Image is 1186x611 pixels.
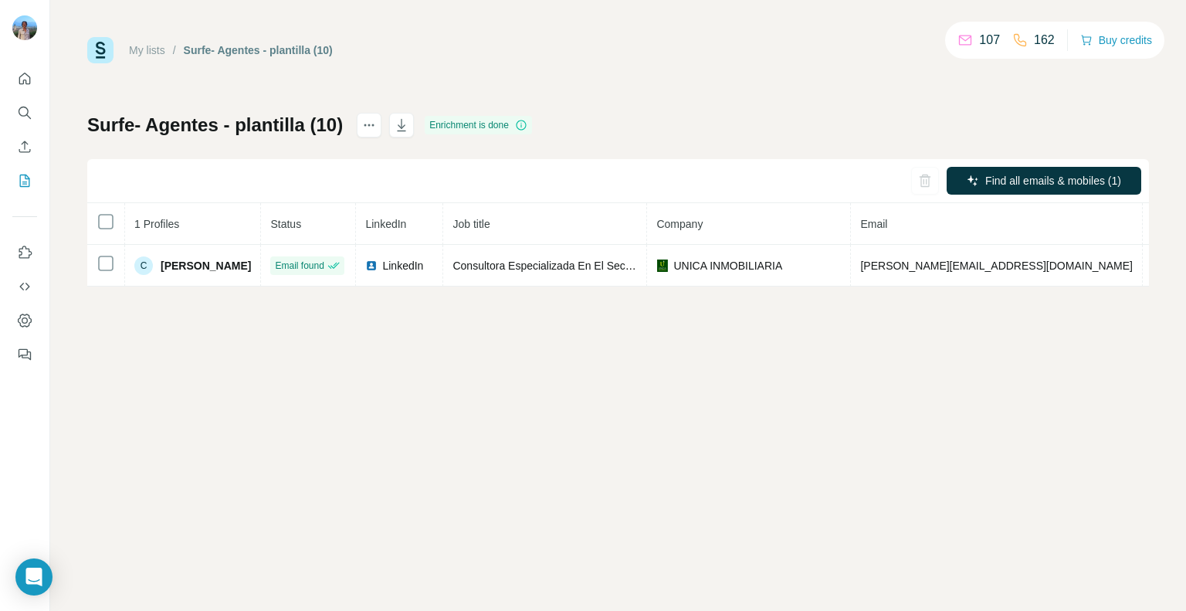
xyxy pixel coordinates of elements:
[947,167,1141,195] button: Find all emails & mobiles (1)
[12,65,37,93] button: Quick start
[134,218,179,230] span: 1 Profiles
[15,558,53,596] div: Open Intercom Messenger
[452,218,490,230] span: Job title
[365,218,406,230] span: LinkedIn
[161,258,251,273] span: [PERSON_NAME]
[12,15,37,40] img: Avatar
[1080,29,1152,51] button: Buy credits
[12,341,37,368] button: Feedback
[860,260,1132,272] span: [PERSON_NAME][EMAIL_ADDRESS][DOMAIN_NAME]
[12,99,37,127] button: Search
[1034,31,1055,49] p: 162
[173,42,176,58] li: /
[673,258,782,273] span: UNICA INMOBILIARIA
[656,218,703,230] span: Company
[425,116,532,134] div: Enrichment is done
[87,113,343,137] h1: Surfe- Agentes - plantilla (10)
[979,31,1000,49] p: 107
[357,113,381,137] button: actions
[382,258,423,273] span: LinkedIn
[656,260,669,272] img: company-logo
[860,218,887,230] span: Email
[12,239,37,266] button: Use Surfe on LinkedIn
[365,260,378,272] img: LinkedIn logo
[12,133,37,161] button: Enrich CSV
[87,37,114,63] img: Surfe Logo
[452,260,871,272] span: Consultora Especializada En El Sector Inmobiliario De Lujo En [GEOGRAPHIC_DATA].
[985,173,1121,188] span: Find all emails & mobiles (1)
[12,307,37,334] button: Dashboard
[184,42,333,58] div: Surfe- Agentes - plantilla (10)
[275,259,324,273] span: Email found
[129,44,165,56] a: My lists
[134,256,153,275] div: C
[270,218,301,230] span: Status
[12,167,37,195] button: My lists
[12,273,37,300] button: Use Surfe API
